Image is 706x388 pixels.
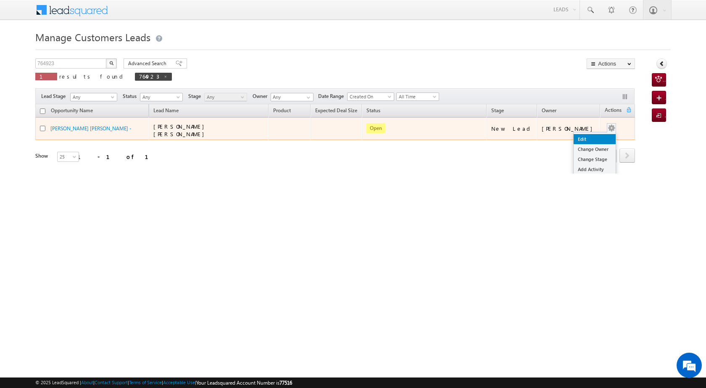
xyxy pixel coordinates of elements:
span: Expected Deal Size [315,107,357,113]
span: Manage Customers Leads [35,30,150,44]
span: All Time [397,93,437,100]
span: Owner [253,92,271,100]
a: Expected Deal Size [311,106,361,117]
span: results found [59,73,126,80]
span: Your Leadsquared Account Number is [196,380,292,386]
span: Actions [601,106,626,116]
a: next [619,149,635,163]
span: Lead Stage [41,92,69,100]
a: Show All Items [302,93,313,102]
span: Lead Name [149,106,183,117]
a: Add Activity [574,164,616,174]
span: © 2025 LeadSquared | | | | | [35,379,292,387]
span: Stage [188,92,204,100]
span: next [619,148,635,163]
a: Opportunity Name [47,106,97,117]
div: [PERSON_NAME] [542,125,597,132]
input: Type to Search [271,93,313,101]
a: About [81,380,93,385]
a: Edit [574,134,616,144]
a: 25 [57,152,79,162]
span: 764923 [139,73,159,80]
a: Status [362,106,385,117]
span: Created On [348,93,391,100]
span: Advanced Search [128,60,169,67]
span: Any [140,93,180,101]
a: All Time [396,92,439,101]
a: Change Stage [574,154,616,164]
a: Stage [487,106,508,117]
div: Show [35,152,50,160]
span: 1 [40,73,53,80]
a: Any [204,93,247,101]
a: Acceptable Use [163,380,195,385]
a: Any [140,93,183,101]
span: Any [71,93,114,101]
span: 25 [58,153,80,161]
span: Open [366,123,385,133]
span: Product [273,107,291,113]
a: Terms of Service [129,380,162,385]
a: Created On [347,92,394,101]
img: Search [109,61,113,65]
span: Any [205,93,245,101]
input: Check all records [40,108,45,114]
a: Contact Support [95,380,128,385]
span: [PERSON_NAME] [PERSON_NAME] [153,123,208,137]
span: Stage [491,107,504,113]
a: Change Owner [574,144,616,154]
span: Owner [542,107,556,113]
button: Actions [587,58,635,69]
div: Chat with us now [44,44,141,55]
textarea: Type your message and hit 'Enter' [11,78,153,252]
span: Status [123,92,140,100]
div: 1 - 1 of 1 [77,152,158,161]
span: Opportunity Name [51,107,93,113]
a: [PERSON_NAME] [PERSON_NAME] - [50,125,132,132]
em: Start Chat [114,259,153,270]
img: d_60004797649_company_0_60004797649 [14,44,35,55]
div: Minimize live chat window [138,4,158,24]
div: New Lead [491,125,533,132]
span: 77516 [279,380,292,386]
a: Any [70,93,117,101]
span: Date Range [318,92,347,100]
